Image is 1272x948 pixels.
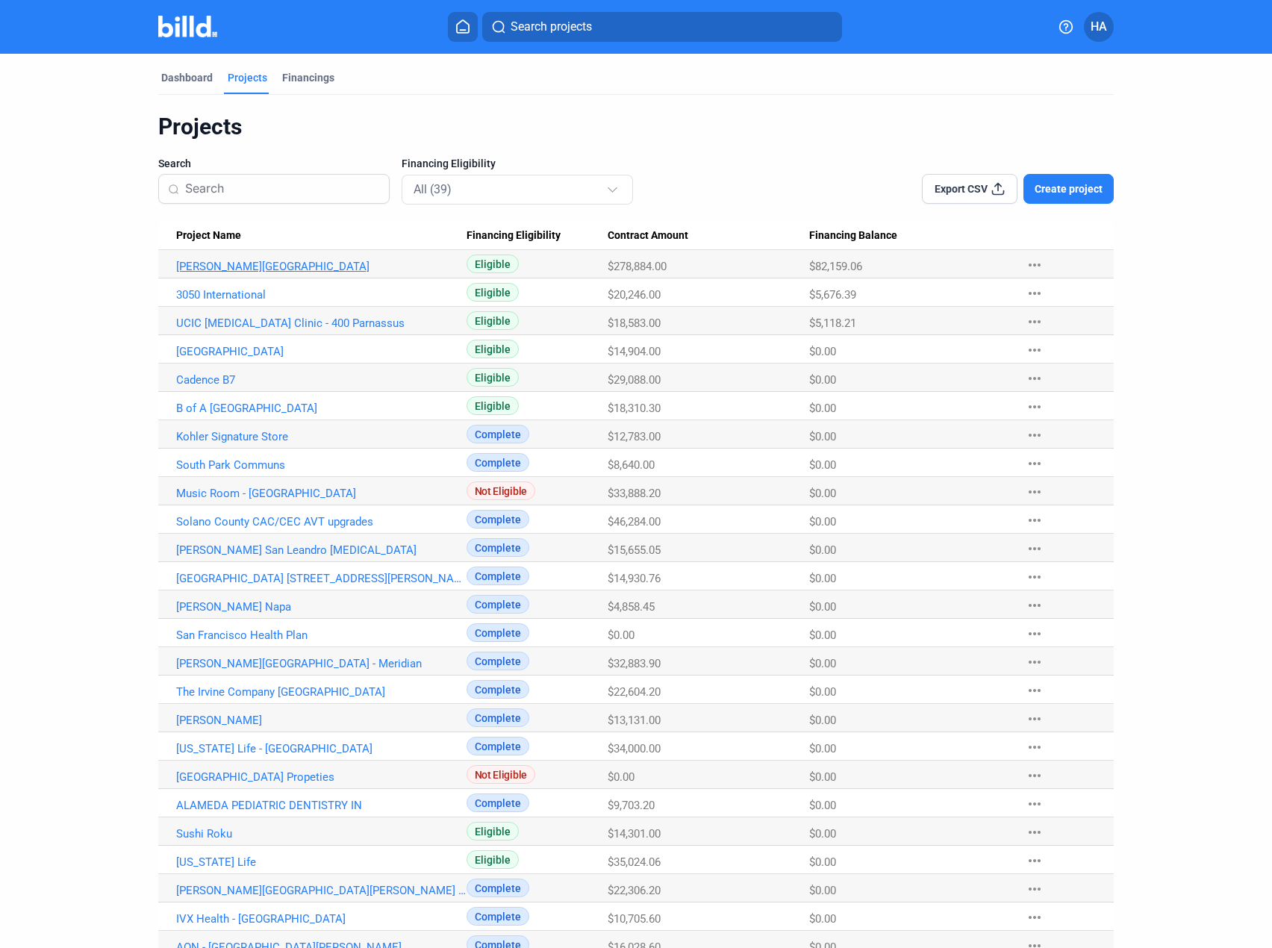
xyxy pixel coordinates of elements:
[158,156,191,171] span: Search
[511,18,592,36] span: Search projects
[608,229,809,243] div: Contract Amount
[1026,625,1044,643] mat-icon: more_horiz
[282,70,334,85] div: Financings
[467,311,519,330] span: Eligible
[176,770,467,784] a: [GEOGRAPHIC_DATA] Propeties
[809,912,836,926] span: $0.00
[467,822,519,841] span: Eligible
[1026,795,1044,813] mat-icon: more_horiz
[176,487,467,500] a: Music Room - [GEOGRAPHIC_DATA]
[608,629,635,642] span: $0.00
[1026,398,1044,416] mat-icon: more_horiz
[1026,908,1044,926] mat-icon: more_horiz
[809,345,836,358] span: $0.00
[1026,426,1044,444] mat-icon: more_horiz
[402,156,496,171] span: Financing Eligibility
[467,595,529,614] span: Complete
[608,770,635,784] span: $0.00
[809,373,836,387] span: $0.00
[467,368,519,387] span: Eligible
[809,714,836,727] span: $0.00
[608,345,661,358] span: $14,904.00
[608,742,661,755] span: $34,000.00
[467,425,529,443] span: Complete
[467,481,535,500] span: Not Eligible
[608,402,661,415] span: $18,310.30
[608,543,661,557] span: $15,655.05
[608,316,661,330] span: $18,583.00
[176,458,467,472] a: South Park Communs
[809,685,836,699] span: $0.00
[176,600,467,614] a: [PERSON_NAME] Napa
[809,430,836,443] span: $0.00
[1026,653,1044,671] mat-icon: more_horiz
[1026,682,1044,699] mat-icon: more_horiz
[482,12,842,42] button: Search projects
[467,453,529,472] span: Complete
[414,182,452,196] mat-select-trigger: All (39)
[467,652,529,670] span: Complete
[608,884,661,897] span: $22,306.20
[467,283,519,302] span: Eligible
[467,567,529,585] span: Complete
[608,229,688,243] span: Contract Amount
[608,515,661,528] span: $46,284.00
[467,907,529,926] span: Complete
[1035,181,1103,196] span: Create project
[176,629,467,642] a: San Francisco Health Plan
[467,793,529,812] span: Complete
[176,229,467,243] div: Project Name
[467,538,529,557] span: Complete
[176,543,467,557] a: [PERSON_NAME] San Leandro [MEDICAL_DATA]
[467,396,519,415] span: Eligible
[1026,483,1044,501] mat-icon: more_horiz
[809,316,856,330] span: $5,118.21
[608,260,667,273] span: $278,884.00
[608,487,661,500] span: $33,888.20
[809,229,897,243] span: Financing Balance
[158,16,217,37] img: Billd Company Logo
[176,402,467,415] a: B of A [GEOGRAPHIC_DATA]
[176,827,467,841] a: Sushi Roku
[228,70,267,85] div: Projects
[1026,369,1044,387] mat-icon: more_horiz
[176,855,467,869] a: [US_STATE] Life
[176,316,467,330] a: UCIC [MEDICAL_DATA] Clinic - 400 Parnassus
[161,70,213,85] div: Dashboard
[176,229,241,243] span: Project Name
[1023,174,1114,204] button: Create project
[608,657,661,670] span: $32,883.90
[1026,313,1044,331] mat-icon: more_horiz
[809,770,836,784] span: $0.00
[467,229,561,243] span: Financing Eligibility
[1026,710,1044,728] mat-icon: more_horiz
[467,510,529,528] span: Complete
[922,174,1017,204] button: Export CSV
[467,737,529,755] span: Complete
[1026,596,1044,614] mat-icon: more_horiz
[176,373,467,387] a: Cadence B7
[176,345,467,358] a: [GEOGRAPHIC_DATA]
[1026,738,1044,756] mat-icon: more_horiz
[809,288,856,302] span: $5,676.39
[1026,540,1044,558] mat-icon: more_horiz
[467,255,519,273] span: Eligible
[176,288,467,302] a: 3050 International
[176,714,467,727] a: [PERSON_NAME]
[176,742,467,755] a: [US_STATE] Life - [GEOGRAPHIC_DATA]
[608,714,661,727] span: $13,131.00
[809,855,836,869] span: $0.00
[809,572,836,585] span: $0.00
[467,229,608,243] div: Financing Eligibility
[1026,823,1044,841] mat-icon: more_horiz
[608,855,661,869] span: $35,024.06
[809,657,836,670] span: $0.00
[467,879,529,897] span: Complete
[176,515,467,528] a: Solano County CAC/CEC AVT upgrades
[608,572,661,585] span: $14,930.76
[176,430,467,443] a: Kohler Signature Store
[176,912,467,926] a: IVX Health - [GEOGRAPHIC_DATA]
[608,912,661,926] span: $10,705.60
[1026,341,1044,359] mat-icon: more_horiz
[1026,568,1044,586] mat-icon: more_horiz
